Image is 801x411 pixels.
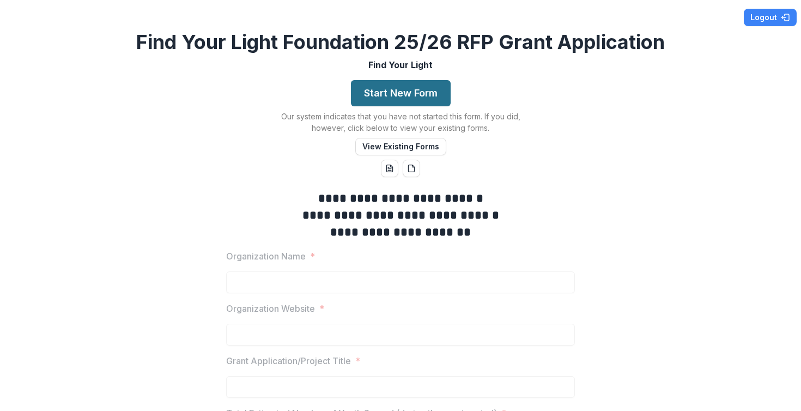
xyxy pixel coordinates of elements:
h2: Find Your Light Foundation 25/26 RFP Grant Application [136,31,665,54]
p: Organization Name [226,250,306,263]
p: Our system indicates that you have not started this form. If you did, however, click below to vie... [264,111,537,134]
button: Logout [744,9,797,26]
button: pdf-download [403,160,420,177]
button: word-download [381,160,398,177]
button: Start New Form [351,80,451,106]
p: Find Your Light [368,58,433,71]
p: Organization Website [226,302,315,315]
button: View Existing Forms [355,138,446,155]
p: Grant Application/Project Title [226,354,351,367]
